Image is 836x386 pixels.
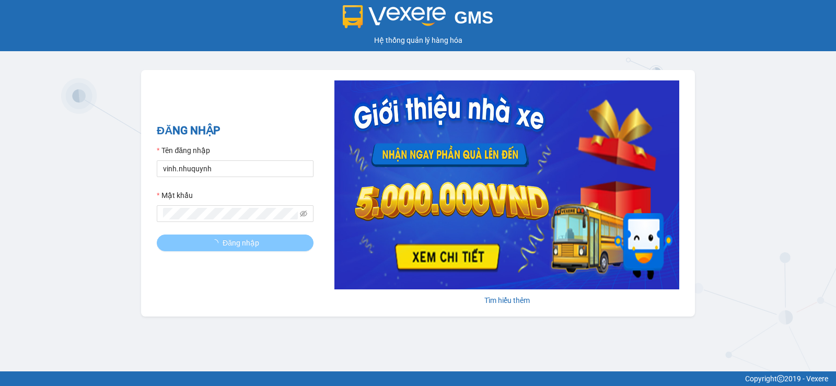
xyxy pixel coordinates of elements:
div: Copyright 2019 - Vexere [8,373,828,384]
span: Đăng nhập [223,237,259,249]
div: Tìm hiểu thêm [334,295,679,306]
label: Tên đăng nhập [157,145,210,156]
span: loading [211,239,223,247]
span: GMS [454,8,493,27]
div: Hệ thống quản lý hàng hóa [3,34,833,46]
label: Mật khẩu [157,190,193,201]
a: GMS [343,16,494,24]
button: Đăng nhập [157,235,313,251]
h2: ĐĂNG NHẬP [157,122,313,139]
img: banner-0 [334,80,679,289]
span: copyright [777,375,784,382]
span: eye-invisible [300,210,307,217]
input: Mật khẩu [163,208,298,219]
input: Tên đăng nhập [157,160,313,177]
img: logo 2 [343,5,446,28]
